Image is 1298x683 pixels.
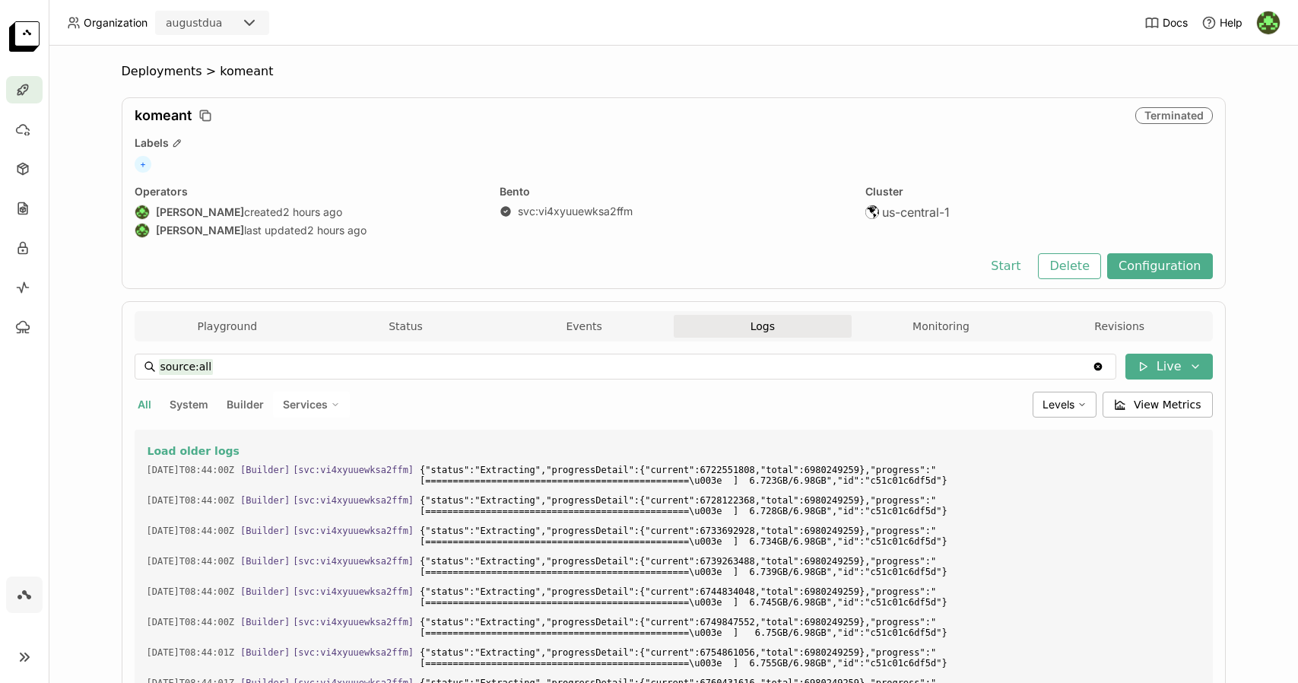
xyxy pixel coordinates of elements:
[135,107,192,124] span: komeant
[420,523,1200,550] span: {"status":"Extracting","progressDetail":{"current":6733692928,"total":6980249259},"progress":"[==...
[156,224,244,237] strong: [PERSON_NAME]
[138,398,151,411] span: All
[148,444,240,458] span: Load older logs
[135,224,149,237] img: August Dua
[122,64,202,79] span: Deployments
[138,315,317,338] button: Playground
[1103,392,1213,418] button: View Metrics
[518,205,633,218] a: svc:vi4xyuuewksa2ffm
[293,586,414,597] span: [svc:vi4xyuuewksa2ffm]
[293,526,414,536] span: [svc:vi4xyuuewksa2ffm]
[147,462,235,478] span: 2025-08-29T08:44:00.434Z
[1134,397,1201,412] span: View Metrics
[1033,392,1096,418] div: Levels
[293,465,414,475] span: [svc:vi4xyuuewksa2ffm]
[147,583,235,600] span: 2025-08-29T08:44:00.874Z
[1144,15,1188,30] a: Docs
[224,16,225,31] input: Selected augustdua.
[147,523,235,539] span: 2025-08-29T08:44:00.655Z
[159,354,1092,379] input: Search
[147,492,235,509] span: 2025-08-29T08:44:00.544Z
[135,223,482,238] div: last updated
[1043,398,1074,411] span: Levels
[240,647,290,658] span: [Builder]
[135,156,151,173] span: +
[167,395,211,415] button: System
[240,465,290,475] span: [Builder]
[1220,16,1242,30] span: Help
[240,526,290,536] span: [Builder]
[1092,361,1104,373] svg: Clear value
[240,495,290,506] span: [Builder]
[500,185,847,199] div: Bento
[293,556,414,567] span: [svc:vi4xyuuewksa2ffm]
[147,553,235,570] span: 2025-08-29T08:44:00.765Z
[420,462,1200,489] span: {"status":"Extracting","progressDetail":{"current":6722551808,"total":6980249259},"progress":"[==...
[147,644,235,661] span: 2025-08-29T08:44:01.084Z
[293,617,414,627] span: [svc:vi4xyuuewksa2ffm]
[135,205,149,219] img: August Dua
[84,16,148,30] span: Organization
[135,395,154,415] button: All
[283,205,342,219] span: 2 hours ago
[420,583,1200,611] span: {"status":"Extracting","progressDetail":{"current":6744834048,"total":6980249259},"progress":"[==...
[135,205,482,220] div: created
[283,398,328,411] span: Services
[240,586,290,597] span: [Builder]
[147,442,1201,460] button: Load older logs
[9,21,40,52] img: logo
[316,315,495,338] button: Status
[307,224,367,237] span: 2 hours ago
[1163,16,1188,30] span: Docs
[1038,253,1101,279] button: Delete
[170,398,208,411] span: System
[202,64,221,79] span: >
[1107,253,1213,279] button: Configuration
[1135,107,1213,124] div: Terminated
[882,205,950,220] span: us-central-1
[420,492,1200,519] span: {"status":"Extracting","progressDetail":{"current":6728122368,"total":6980249259},"progress":"[==...
[122,64,1226,79] nav: Breadcrumbs navigation
[865,185,1213,199] div: Cluster
[220,64,273,79] span: komeant
[240,617,290,627] span: [Builder]
[1201,15,1242,30] div: Help
[420,614,1200,641] span: {"status":"Extracting","progressDetail":{"current":6749847552,"total":6980249259},"progress":"[==...
[166,15,222,30] div: augustdua
[273,392,350,418] div: Services
[852,315,1030,338] button: Monitoring
[420,644,1200,672] span: {"status":"Extracting","progressDetail":{"current":6754861056,"total":6980249259},"progress":"[==...
[979,253,1032,279] button: Start
[495,315,674,338] button: Events
[240,556,290,567] span: [Builder]
[224,395,267,415] button: Builder
[1257,11,1280,34] img: August Dua
[227,398,264,411] span: Builder
[1030,315,1209,338] button: Revisions
[751,319,775,333] span: Logs
[135,185,482,199] div: Operators
[293,647,414,658] span: [svc:vi4xyuuewksa2ffm]
[135,136,1213,150] div: Labels
[293,495,414,506] span: [svc:vi4xyuuewksa2ffm]
[147,614,235,631] span: 2025-08-29T08:44:00.980Z
[1125,354,1213,380] button: Live
[156,205,244,219] strong: [PERSON_NAME]
[420,553,1200,580] span: {"status":"Extracting","progressDetail":{"current":6739263488,"total":6980249259},"progress":"[==...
